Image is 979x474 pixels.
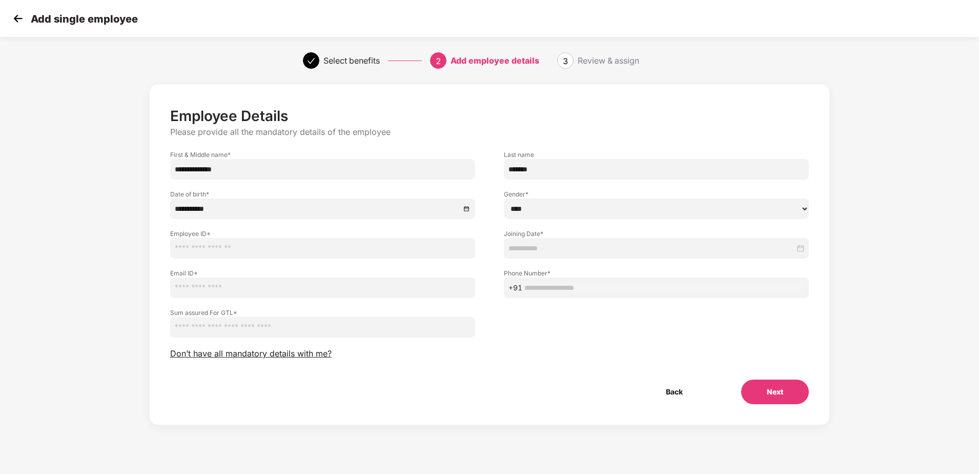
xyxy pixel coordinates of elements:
label: First & Middle name [170,150,475,159]
button: Back [640,380,708,404]
span: Don’t have all mandatory details with me? [170,348,332,359]
label: Last name [504,150,809,159]
label: Sum assured For GTL [170,308,475,317]
img: svg+xml;base64,PHN2ZyB4bWxucz0iaHR0cDovL3d3dy53My5vcmcvMjAwMC9zdmciIHdpZHRoPSIzMCIgaGVpZ2h0PSIzMC... [10,11,26,26]
label: Email ID [170,269,475,278]
label: Phone Number [504,269,809,278]
p: Add single employee [31,13,138,25]
label: Employee ID [170,229,475,238]
span: check [307,57,315,65]
div: Review & assign [578,52,639,69]
label: Joining Date [504,229,809,238]
span: +91 [508,282,522,293]
label: Gender [504,190,809,199]
p: Employee Details [170,107,809,125]
p: Please provide all the mandatory details of the employee [170,127,809,137]
button: Next [741,380,809,404]
span: 3 [563,56,568,66]
label: Date of birth [170,190,475,199]
span: 2 [436,56,441,66]
div: Select benefits [323,52,380,69]
div: Add employee details [451,52,539,69]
